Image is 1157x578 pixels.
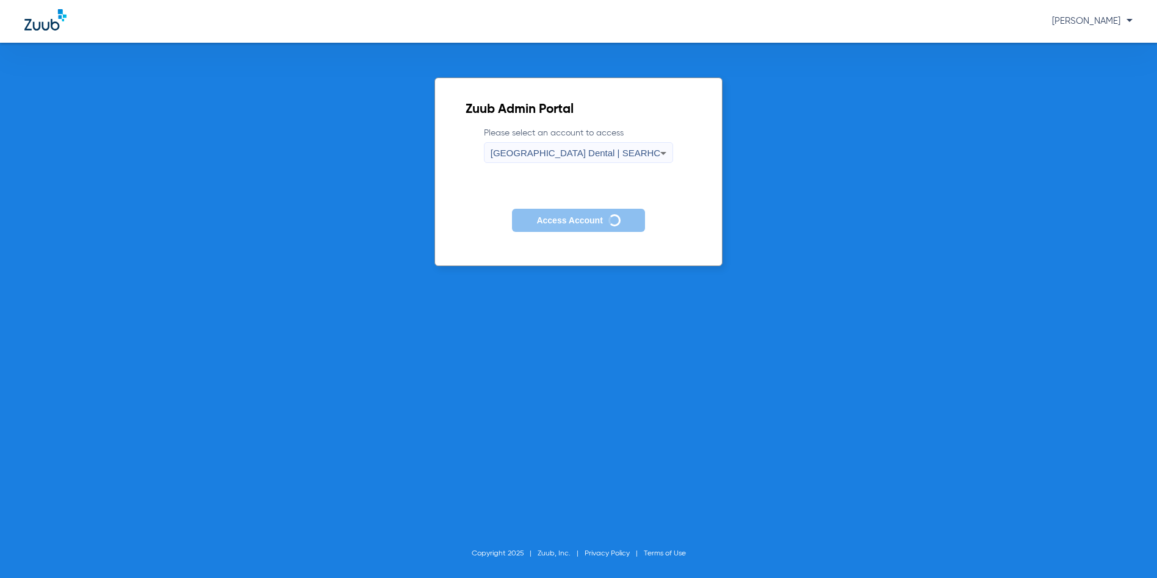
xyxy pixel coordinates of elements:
a: Terms of Use [644,550,686,557]
label: Please select an account to access [484,127,673,163]
span: [PERSON_NAME] [1052,16,1133,26]
h2: Zuub Admin Portal [466,104,691,116]
img: Zuub Logo [24,9,67,31]
a: Privacy Policy [585,550,630,557]
span: Access Account [536,215,602,225]
button: Access Account [512,209,644,233]
li: Zuub, Inc. [538,547,585,560]
iframe: Chat Widget [1096,519,1157,578]
li: Copyright 2025 [472,547,538,560]
span: [GEOGRAPHIC_DATA] Dental | SEARHC [491,148,660,158]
